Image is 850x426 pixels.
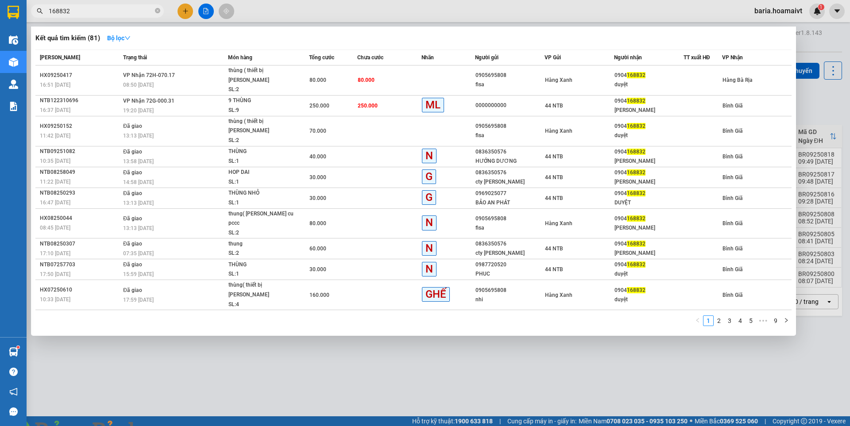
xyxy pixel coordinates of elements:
[9,58,18,67] img: warehouse-icon
[228,300,295,310] div: SL: 4
[545,128,572,134] span: Hàng Xanh
[421,54,434,61] span: Nhãn
[614,131,683,140] div: duyệt
[228,260,295,270] div: THÙNG
[358,103,378,109] span: 250.000
[627,287,645,293] span: 168832
[40,147,120,156] div: NTB09251082
[9,368,18,376] span: question-circle
[545,77,572,83] span: Hàng Xanh
[40,239,120,249] div: NTB08250307
[40,133,70,139] span: 11:42 [DATE]
[627,123,645,129] span: 168832
[475,295,544,304] div: nhi
[545,195,563,201] span: 44 NTB
[475,122,544,131] div: 0905695808
[614,96,683,106] div: 0904
[37,8,43,14] span: search
[228,106,295,115] div: SL: 9
[475,214,544,223] div: 0905695808
[123,225,154,231] span: 13:13 [DATE]
[309,154,326,160] span: 40.000
[357,54,383,61] span: Chưa cước
[9,80,18,89] img: warehouse-icon
[614,189,683,198] div: 0904
[228,136,295,146] div: SL: 2
[40,107,70,113] span: 16:37 [DATE]
[309,220,326,226] span: 80.000
[9,347,18,357] img: warehouse-icon
[123,297,154,303] span: 17:59 [DATE]
[692,315,703,326] li: Previous Page
[228,96,295,106] div: 9 THÙNG
[614,106,683,115] div: [PERSON_NAME]
[123,98,174,104] span: VP Nhận 72G-000.31
[614,177,683,187] div: [PERSON_NAME]
[475,223,544,233] div: fisa
[627,98,645,104] span: 168832
[422,169,436,184] span: G
[475,147,544,157] div: 0836350576
[123,241,142,247] span: Đã giao
[475,189,544,198] div: 0969025077
[228,209,295,228] div: thung( [PERSON_NAME] cu pccc
[40,96,120,105] div: NTB122310696
[309,103,329,109] span: 250.000
[725,316,734,326] a: 3
[722,103,743,109] span: Bình Giã
[724,315,735,326] li: 3
[309,292,329,298] span: 160.000
[684,54,710,61] span: TT xuất HĐ
[40,200,70,206] span: 16:47 [DATE]
[714,315,724,326] li: 2
[309,54,334,61] span: Tổng cước
[614,168,683,177] div: 0904
[40,179,70,185] span: 11:22 [DATE]
[155,8,160,13] span: close-circle
[475,286,544,295] div: 0905695808
[40,271,70,277] span: 17:50 [DATE]
[627,190,645,196] span: 168832
[35,34,100,43] h3: Kết quả tìm kiếm ( 81 )
[735,316,745,326] a: 4
[614,223,683,233] div: [PERSON_NAME]
[40,71,120,80] div: HX09250417
[614,214,683,223] div: 0904
[703,315,714,326] li: 1
[228,117,295,136] div: thùng ( thiết bị [PERSON_NAME]
[722,195,743,201] span: Bình Giã
[475,157,544,166] div: HƯỚNG DƯƠNG
[100,31,138,45] button: Bộ lọcdown
[614,260,683,269] div: 0904
[123,179,154,185] span: 14:58 [DATE]
[770,315,781,326] li: 9
[309,174,326,180] span: 30.000
[722,220,743,226] span: Bình Giã
[781,315,792,326] button: right
[627,72,645,78] span: 168832
[228,147,295,157] div: THÙNG
[545,246,563,252] span: 44 NTB
[9,407,18,416] span: message
[422,190,436,205] span: G
[228,280,295,299] div: thùng( thiết bị [PERSON_NAME]
[695,318,700,323] span: left
[475,101,544,110] div: 0000000000
[17,346,19,349] sup: 1
[40,285,120,295] div: HX07250610
[228,54,252,61] span: Món hàng
[123,149,142,155] span: Đã giao
[545,174,563,180] span: 44 NTB
[722,246,743,252] span: Bình Giã
[40,82,70,88] span: 16:51 [DATE]
[756,315,770,326] span: •••
[784,318,789,323] span: right
[614,122,683,131] div: 0904
[40,158,70,164] span: 10:35 [DATE]
[614,286,683,295] div: 0904
[228,198,295,208] div: SL: 1
[475,239,544,249] div: 0836350576
[722,77,753,83] span: Hàng Bà Rịa
[49,6,153,16] input: Tìm tên, số ĐT hoặc mã đơn
[107,35,131,42] strong: Bộ lọc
